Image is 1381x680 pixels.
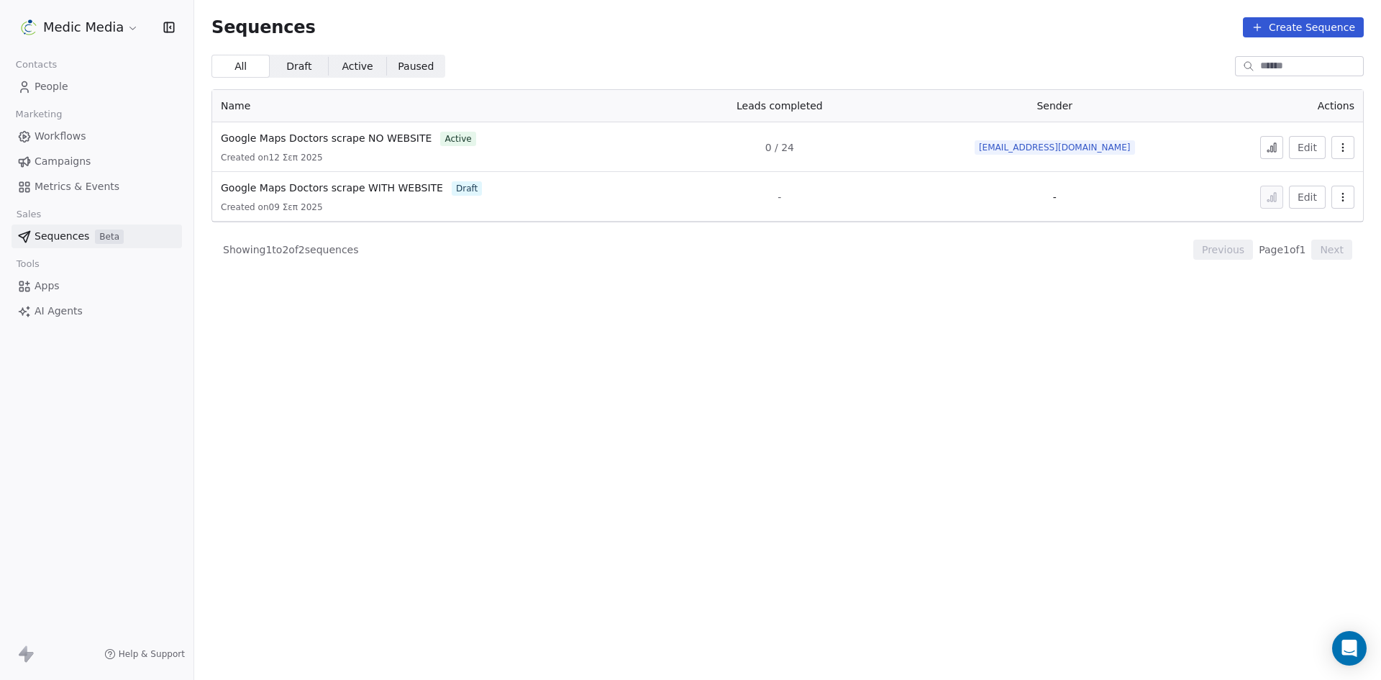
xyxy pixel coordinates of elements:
span: Metrics & Events [35,179,119,194]
span: Sender [1036,100,1072,112]
img: Logoicon.png [20,19,37,36]
button: Edit [1289,186,1326,209]
span: Actions [1318,100,1354,112]
span: [EMAIL_ADDRESS][DOMAIN_NAME] [975,140,1135,155]
span: Medic Media [43,18,124,37]
span: Beta [95,230,124,244]
span: - [1053,191,1057,203]
span: Marketing [9,104,68,125]
span: - [778,190,781,204]
span: Paused [398,59,434,74]
span: Active [342,59,373,74]
span: 0 / 24 [765,140,794,155]
span: Workflows [35,129,86,144]
span: Created on 09 Σεπ 2025 [221,201,323,213]
span: Google Maps Doctors scrape NO WEBSITE [221,132,432,144]
span: Leads completed [737,100,823,112]
button: Previous [1193,240,1253,260]
span: Page 1 of 1 [1259,242,1305,257]
span: Help & Support [119,648,185,660]
span: Created on 12 Σεπ 2025 [221,152,323,163]
span: active [440,132,475,146]
span: Name [221,100,250,112]
span: Google Maps Doctors scrape WITH WEBSITE [221,182,443,194]
span: Sequences [211,17,316,37]
a: Campaigns [12,150,182,173]
a: AI Agents [12,299,182,323]
a: Help & Support [104,648,185,660]
button: Create Sequence [1243,17,1364,37]
button: Medic Media [17,15,142,40]
button: Edit [1289,136,1326,159]
span: Tools [10,253,45,275]
a: Google Maps Doctors scrape NO WEBSITE [221,131,432,146]
span: Contacts [9,54,63,76]
a: Google Maps Doctors scrape WITH WEBSITE [221,181,443,196]
a: Apps [12,274,182,298]
span: Campaigns [35,154,91,169]
span: Apps [35,278,60,294]
div: Open Intercom Messenger [1332,631,1367,666]
span: Sales [10,204,47,225]
span: People [35,79,68,94]
span: AI Agents [35,304,83,319]
a: Workflows [12,124,182,148]
a: People [12,75,182,99]
span: Sequences [35,229,89,244]
a: Metrics & Events [12,175,182,199]
span: Draft [286,59,311,74]
a: SequencesBeta [12,225,182,248]
span: draft [452,181,482,196]
button: Next [1311,240,1352,260]
span: Showing 1 to 2 of 2 sequences [223,242,359,257]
